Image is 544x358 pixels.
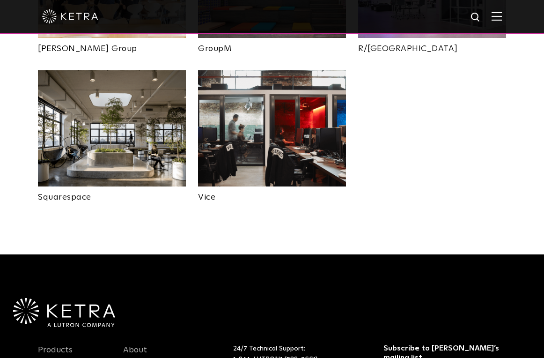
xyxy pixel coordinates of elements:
[198,70,346,186] img: New-Project-Page-hero-(3x)_0025_2016_LumenArch_Vice0339
[38,38,186,53] a: [PERSON_NAME] Group
[492,12,502,21] img: Hamburger%20Nav.svg
[358,38,506,53] a: R/[GEOGRAPHIC_DATA]
[38,186,186,201] a: Squarespace
[38,70,186,186] img: New-Project-Page-hero-(3x)_0012_MB20160507_SQSP_IMG_5312
[198,38,346,53] a: GroupM
[42,9,98,23] img: ketra-logo-2019-white
[470,12,482,23] img: search icon
[198,186,346,201] a: Vice
[13,298,115,327] img: Ketra-aLutronCo_White_RGB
